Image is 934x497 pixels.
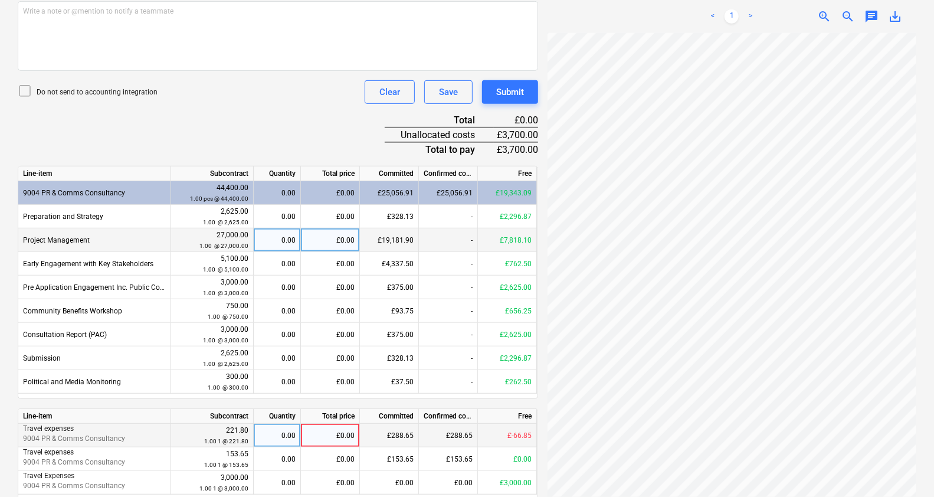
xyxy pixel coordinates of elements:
div: 0.00 [258,346,296,370]
span: Travel Expenses [23,472,74,480]
small: 1.00 @ 27,000.00 [199,243,248,249]
div: 5,100.00 [176,253,248,275]
div: Committed [360,409,419,424]
div: - [419,252,478,276]
span: 9004 PR & Comms Consultancy [23,458,125,466]
div: Free [478,409,537,424]
a: Previous page [706,9,720,24]
div: 0.00 [258,471,296,495]
div: - [419,346,478,370]
div: 27,000.00 [176,230,248,251]
div: £656.25 [478,299,537,323]
div: £2,625.00 [478,276,537,299]
div: Total [385,113,494,127]
span: zoom_out [841,9,855,24]
div: Submit [496,84,524,100]
div: 0.00 [258,228,296,252]
div: Total price [301,166,360,181]
div: - [419,370,478,394]
div: 153.65 [176,449,248,470]
div: £0.00 [301,447,360,471]
iframe: Chat Widget [875,440,934,497]
small: 1.00 1 @ 153.65 [204,462,248,468]
div: 0.00 [258,323,296,346]
div: 0.00 [258,447,296,471]
div: £0.00 [301,276,360,299]
div: £0.00 [301,471,360,495]
div: £2,296.87 [478,346,537,370]
div: £0.00 [301,323,360,346]
span: 9004 PR & Comms Consultancy [23,482,125,490]
div: Line-item [18,166,171,181]
span: Submission [23,354,61,362]
div: £3,000.00 [478,471,537,495]
span: save_alt [888,9,902,24]
div: £0.00 [301,252,360,276]
div: £19,181.90 [360,228,419,252]
span: 9004 PR & Comms Consultancy [23,434,125,443]
small: 1.00 @ 750.00 [208,313,248,320]
div: £0.00 [301,346,360,370]
div: Quantity [254,166,301,181]
div: £375.00 [360,276,419,299]
div: £262.50 [478,370,537,394]
div: 0.00 [258,205,296,228]
span: Project Management [23,236,90,244]
div: 3,000.00 [176,277,248,299]
div: 750.00 [176,300,248,322]
div: 0.00 [258,181,296,205]
span: Community Benefits Workshop [23,307,122,315]
a: Next page [743,9,758,24]
small: 1.00 @ 3,000.00 [203,337,248,344]
div: 0.00 [258,370,296,394]
button: Submit [482,80,538,104]
small: 1.00 @ 5,100.00 [203,266,248,273]
div: Confirmed costs [419,166,478,181]
div: £0.00 [301,370,360,394]
small: 1.00 1 @ 3,000.00 [199,485,248,492]
div: £153.65 [419,447,478,471]
div: 2,625.00 [176,206,248,228]
div: £288.65 [360,424,419,447]
div: 44,400.00 [176,182,248,204]
div: Committed [360,166,419,181]
div: £19,343.09 [478,181,537,205]
span: Early Engagement with Key Stakeholders [23,260,153,268]
small: 1.00 pcs @ 44,400.00 [190,195,248,202]
div: £762.50 [478,252,537,276]
div: 0.00 [258,424,296,447]
div: £328.13 [360,346,419,370]
small: 1.00 @ 2,625.00 [203,361,248,367]
span: zoom_in [817,9,831,24]
div: £2,625.00 [478,323,537,346]
div: £7,818.10 [478,228,537,252]
div: 2,625.00 [176,348,248,370]
span: Travel expenses [23,424,74,433]
div: Save [439,84,458,100]
small: 1.00 1 @ 221.80 [204,438,248,444]
div: £153.65 [360,447,419,471]
div: Line-item [18,409,171,424]
span: Pre Application Engagement Inc. Public Consultation Events [23,283,215,292]
div: £0.00 [494,113,538,127]
div: - [419,228,478,252]
div: £-66.85 [478,424,537,447]
div: £2,296.87 [478,205,537,228]
div: £4,337.50 [360,252,419,276]
div: £3,700.00 [494,142,538,156]
div: Clear [379,84,400,100]
div: £0.00 [478,447,537,471]
div: £25,056.91 [360,181,419,205]
div: £0.00 [301,299,360,323]
div: £93.75 [360,299,419,323]
div: Quantity [254,409,301,424]
div: Unallocated costs [385,127,494,142]
div: Total to pay [385,142,494,156]
div: - [419,205,478,228]
div: 3,000.00 [176,472,248,494]
span: Consultation Report (PAC) [23,331,107,339]
div: Subcontract [171,166,254,181]
span: Political and Media Monitoring [23,378,121,386]
div: - [419,323,478,346]
button: Clear [365,80,415,104]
